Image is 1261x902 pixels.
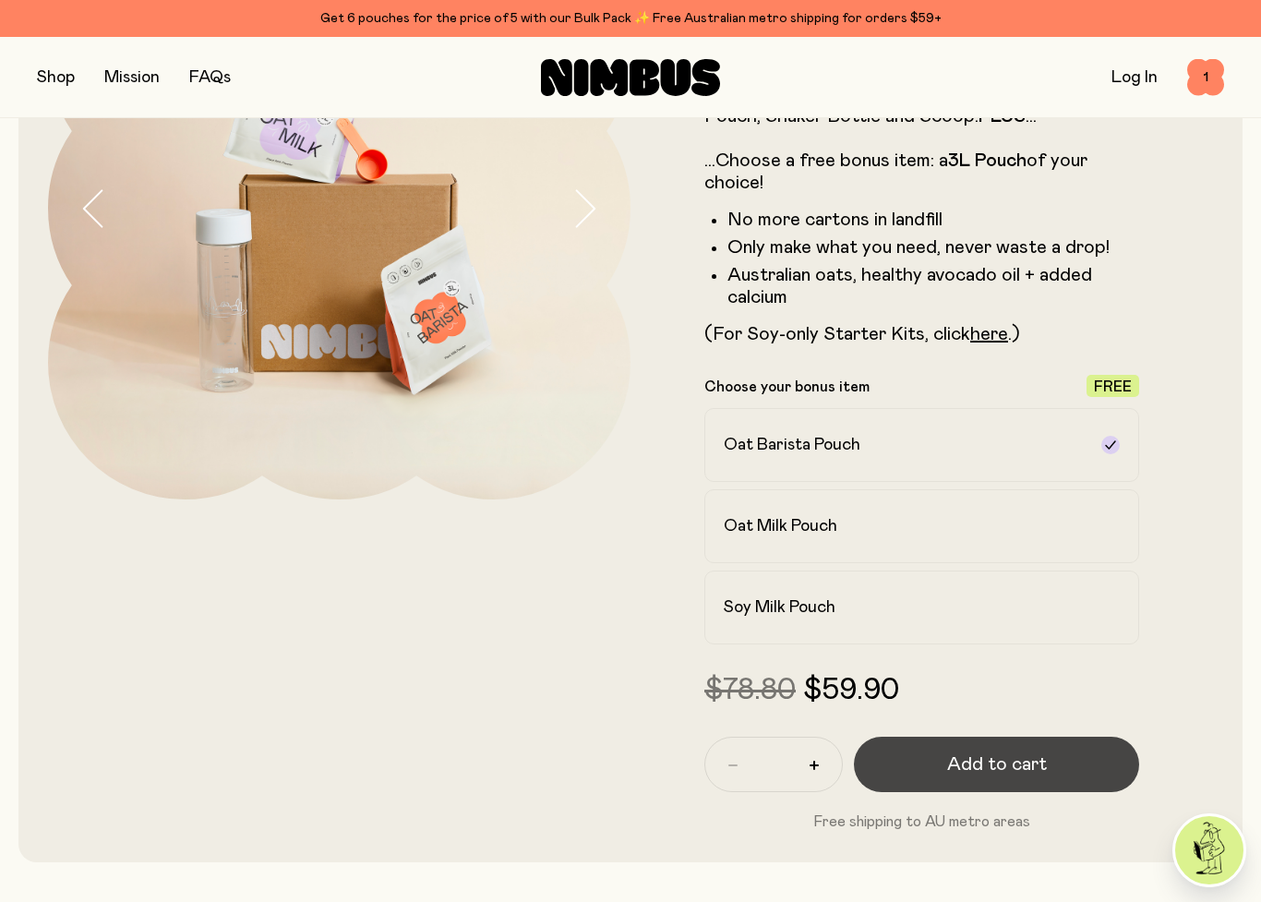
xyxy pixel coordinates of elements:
h2: Oat Barista Pouch [724,434,860,456]
div: Get 6 pouches for the price of 5 with our Bulk Pack ✨ Free Australian metro shipping for orders $59+ [37,7,1224,30]
a: FAQs [189,69,231,86]
a: Mission [104,69,160,86]
button: 1 [1187,59,1224,96]
img: agent [1175,816,1243,884]
strong: Pouch [975,151,1027,170]
li: Australian oats, healthy avocado oil + added calcium [727,264,1139,308]
p: Say hello to your new daily routine, with the Nimbus Starter Kit. Packed with our signature 5L Oa... [704,61,1139,194]
h2: Oat Milk Pouch [724,515,837,537]
span: $78.80 [704,676,796,705]
span: Add to cart [947,752,1047,777]
a: Log In [1111,69,1158,86]
li: No more cartons in landfill [727,209,1139,231]
p: Free shipping to AU metro areas [704,811,1139,833]
span: Free [1094,379,1132,394]
a: here [970,325,1008,343]
strong: 3L [948,151,970,170]
li: Only make what you need, never waste a drop! [727,236,1139,259]
p: (For Soy-only Starter Kits, click .) [704,323,1139,345]
span: $59.90 [803,676,899,705]
button: Add to cart [854,737,1139,792]
h2: Soy Milk Pouch [724,596,835,619]
p: Choose your bonus item [704,378,870,396]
